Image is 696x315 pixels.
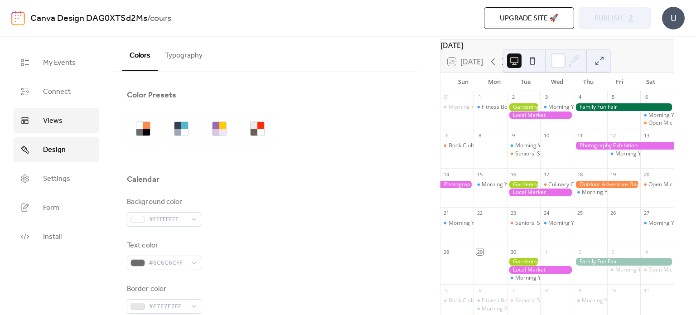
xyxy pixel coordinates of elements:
button: Colors [122,37,158,71]
div: 24 [543,210,550,217]
div: Seniors' Social Tea [515,150,563,158]
div: Local Market [507,111,574,119]
div: Local Market [507,189,574,196]
img: logo [11,11,25,25]
div: Morning Yoga Bliss [482,181,530,189]
a: Install [14,224,99,249]
div: 6 [643,94,650,101]
div: Morning Yoga Bliss [507,274,541,282]
div: Morning Yoga Bliss [582,189,630,196]
div: Morning Yoga Bliss [607,266,641,274]
div: Morning Yoga Bliss [615,266,664,274]
div: Open Mic Night [640,119,674,127]
div: Morning Yoga Bliss [607,150,641,158]
div: Open Mic Night [648,181,687,189]
div: Seniors' Social Tea [507,219,541,227]
div: Gardening Workshop [507,258,541,266]
div: 1 [543,248,550,255]
div: Calendar [127,174,159,185]
div: 25 [576,210,583,217]
span: Views [43,116,63,126]
div: Outdoor Adventure Day [574,181,640,189]
div: 12 [610,132,617,139]
div: Text color [127,240,199,251]
div: Book Club Gathering [440,142,474,150]
div: Morning Yoga Bliss [449,219,497,227]
span: #E7E7E7FF [149,301,187,312]
a: Form [14,195,99,220]
div: Morning Yoga Bliss [440,219,474,227]
div: Morning Yoga Bliss [548,103,597,111]
div: Open Mic Night [648,119,687,127]
div: Fitness Bootcamp [474,103,507,111]
div: 31 [443,94,450,101]
span: #FFFFFFFF [149,214,187,225]
div: Border color [127,284,199,295]
div: Color Presets [127,90,176,101]
div: 10 [610,287,617,294]
div: Morning Yoga Bliss [640,111,674,119]
div: Culinary Cooking Class [540,181,574,189]
div: Fri [604,73,635,91]
div: 28 [443,248,450,255]
div: 1 [476,94,483,101]
div: Family Fun Fair [574,258,674,266]
div: 11 [643,287,650,294]
div: Morning Yoga Bliss [515,274,564,282]
div: Thu [573,73,604,91]
div: Morning Yoga Bliss [440,103,474,111]
div: 19 [610,171,617,178]
div: 5 [443,287,450,294]
div: Morning Yoga Bliss [449,103,497,111]
div: Family Fun Fair [574,103,674,111]
div: Fitness Bootcamp [482,103,527,111]
a: My Events [14,50,99,75]
div: Book Club Gathering [449,142,501,150]
a: Canva Design DAG0XTSd2Ms [30,10,147,27]
div: Seniors' Social Tea [507,150,541,158]
div: 2 [576,248,583,255]
span: Design [43,145,66,155]
div: 23 [510,210,517,217]
div: Book Club Gathering [449,297,501,305]
b: / [147,10,150,27]
div: Open Mic Night [640,181,674,189]
div: Morning Yoga Bliss [574,297,607,305]
div: Morning Yoga Bliss [582,297,630,305]
div: Morning Yoga Bliss [574,189,607,196]
div: Morning Yoga Bliss [540,103,574,111]
div: Gardening Workshop [507,181,541,189]
div: 26 [610,210,617,217]
div: 22 [476,210,483,217]
span: My Events [43,58,76,68]
div: Seniors' Social Tea [515,219,563,227]
div: Morning Yoga Bliss [507,142,541,150]
div: 4 [643,248,650,255]
div: 17 [543,171,550,178]
span: #6C6C6CFF [149,258,187,269]
div: Morning Yoga Bliss [482,305,530,313]
div: Morning Yoga Bliss [540,219,574,227]
div: 29 [476,248,483,255]
div: 4 [576,94,583,101]
div: Gardening Workshop [507,103,541,111]
div: 13 [643,132,650,139]
div: Mon [479,73,510,91]
div: 3 [610,248,617,255]
div: 27 [643,210,650,217]
div: 14 [443,171,450,178]
div: Background color [127,197,199,208]
div: Open Mic Night [648,266,687,274]
div: Seniors' Social Tea [515,297,563,305]
div: 8 [543,287,550,294]
div: Local Market [507,266,574,274]
div: 9 [510,132,517,139]
div: 10 [543,132,550,139]
div: 30 [510,248,517,255]
span: Settings [43,174,70,184]
div: Book Club Gathering [440,297,474,305]
div: 15 [476,171,483,178]
div: Morning Yoga Bliss [640,219,674,227]
div: Wed [541,73,573,91]
b: cours [150,10,171,27]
